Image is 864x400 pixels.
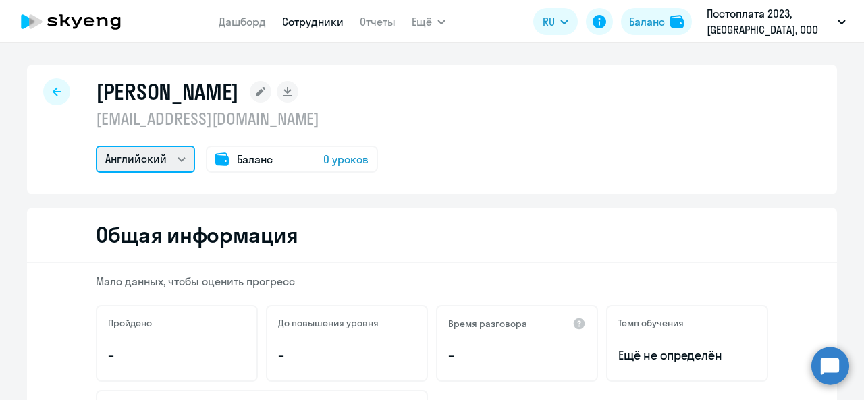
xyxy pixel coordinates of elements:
span: Баланс [237,151,273,167]
button: Ещё [412,8,446,35]
h5: До повышения уровня [278,317,379,329]
h5: Пройдено [108,317,152,329]
a: Дашборд [219,15,266,28]
p: [EMAIL_ADDRESS][DOMAIN_NAME] [96,108,378,130]
a: Отчеты [360,15,396,28]
div: Баланс [629,13,665,30]
button: Балансbalance [621,8,692,35]
p: – [108,347,246,364]
a: Сотрудники [282,15,344,28]
span: RU [543,13,555,30]
button: Постоплата 2023, [GEOGRAPHIC_DATA], ООО [700,5,853,38]
p: Мало данных, чтобы оценить прогресс [96,274,768,289]
h5: Темп обучения [618,317,684,329]
p: – [448,347,586,364]
h5: Время разговора [448,318,527,330]
h2: Общая информация [96,221,298,248]
h1: [PERSON_NAME] [96,78,239,105]
p: Постоплата 2023, [GEOGRAPHIC_DATA], ООО [707,5,832,38]
span: Ещё не определён [618,347,756,364]
img: balance [670,15,684,28]
button: RU [533,8,578,35]
span: 0 уроков [323,151,369,167]
span: Ещё [412,13,432,30]
p: – [278,347,416,364]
